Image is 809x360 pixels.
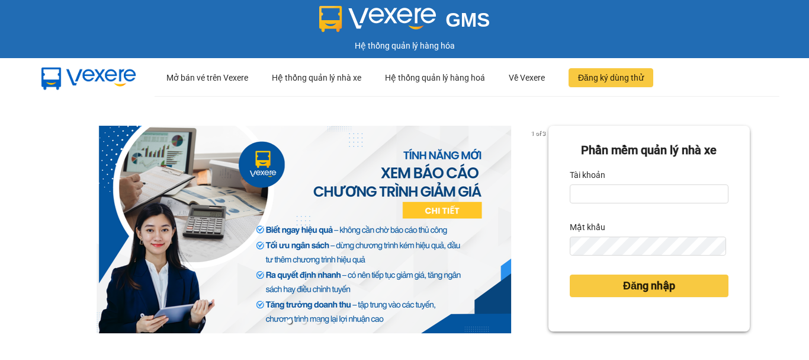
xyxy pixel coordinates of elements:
p: 1 of 3 [528,126,548,141]
span: GMS [445,9,490,31]
img: mbUUG5Q.png [30,58,148,97]
button: Đăng nhập [570,275,728,297]
input: Mật khẩu [570,237,726,256]
button: previous slide / item [59,126,76,333]
div: Hệ thống quản lý hàng hóa [3,39,806,52]
li: slide item 3 [316,319,320,324]
div: Hệ thống quản lý nhà xe [272,59,361,97]
span: Đăng ký dùng thử [578,71,644,84]
button: Đăng ký dùng thử [569,68,653,87]
label: Mật khẩu [570,218,605,237]
label: Tài khoản [570,165,605,184]
div: Mở bán vé trên Vexere [166,59,248,97]
div: Hệ thống quản lý hàng hoá [385,59,485,97]
li: slide item 1 [287,319,292,324]
li: slide item 2 [301,319,306,324]
span: Đăng nhập [623,278,675,294]
div: Phần mềm quản lý nhà xe [570,141,728,160]
div: Về Vexere [509,59,545,97]
img: logo 2 [319,6,436,32]
button: next slide / item [532,126,548,333]
input: Tài khoản [570,184,728,203]
a: GMS [319,18,490,27]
